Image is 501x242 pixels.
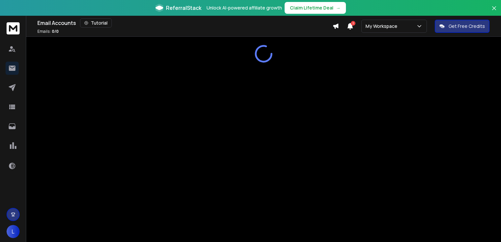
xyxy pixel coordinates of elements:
p: Get Free Credits [449,23,485,30]
div: Email Accounts [37,18,332,28]
p: Emails : [37,29,59,34]
button: Tutorial [80,18,112,28]
p: My Workspace [366,23,400,30]
button: Get Free Credits [435,20,490,33]
span: ReferralStack [166,4,201,12]
button: Claim Lifetime Deal→ [285,2,346,14]
p: Unlock AI-powered affiliate growth [207,5,282,11]
span: 1 [351,21,355,26]
button: L [7,225,20,238]
button: Close banner [490,4,498,20]
span: 0 / 0 [52,29,59,34]
span: → [336,5,341,11]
